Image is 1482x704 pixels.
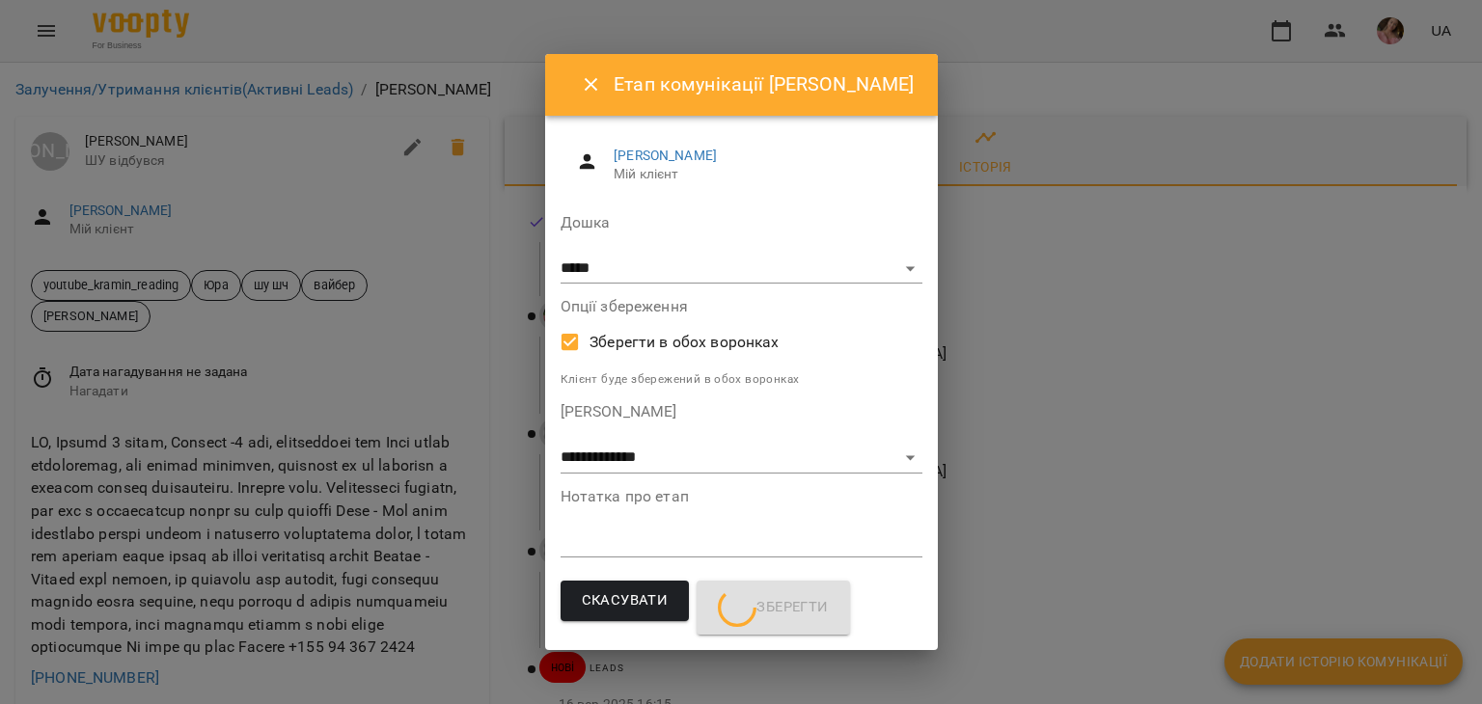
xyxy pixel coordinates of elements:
[561,489,922,504] label: Нотатка про етап
[561,581,690,621] button: Скасувати
[582,588,669,613] span: Скасувати
[561,215,922,230] label: Дошка
[590,331,780,354] span: Зберегти в обох воронках
[614,69,914,99] h6: Етап комунікації [PERSON_NAME]
[561,404,922,420] label: [PERSON_NAME]
[561,299,922,314] label: Опції збереження
[614,165,906,184] span: Мій клієнт
[561,370,922,390] p: Клієнт буде збережений в обох воронках
[614,148,717,163] a: [PERSON_NAME]
[568,62,615,108] button: Close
